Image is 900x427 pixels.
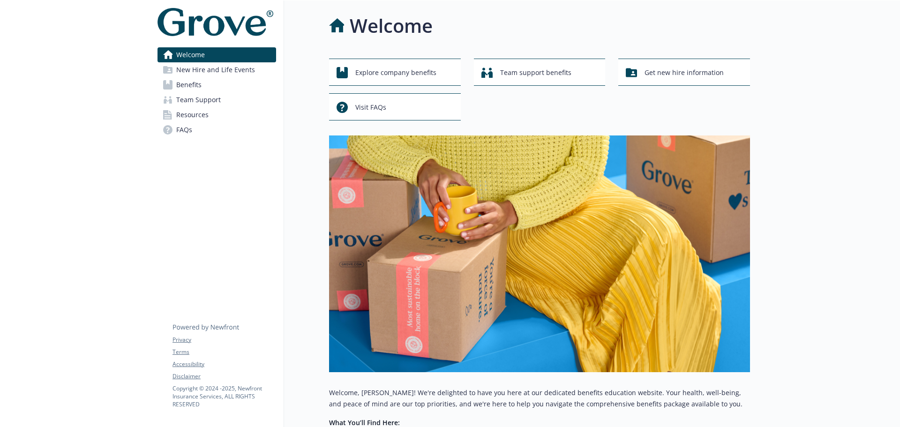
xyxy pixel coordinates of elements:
a: Team Support [157,92,276,107]
span: Team support benefits [500,64,571,82]
span: Explore company benefits [355,64,436,82]
a: Privacy [172,336,276,344]
button: Team support benefits [474,59,606,86]
p: Copyright © 2024 - 2025 , Newfront Insurance Services, ALL RIGHTS RESERVED [172,384,276,408]
a: Disclaimer [172,372,276,381]
span: Visit FAQs [355,98,386,116]
span: Benefits [176,77,202,92]
a: Welcome [157,47,276,62]
span: New Hire and Life Events [176,62,255,77]
a: Benefits [157,77,276,92]
button: Get new hire information [618,59,750,86]
span: FAQs [176,122,192,137]
button: Visit FAQs [329,93,461,120]
span: Team Support [176,92,221,107]
span: Resources [176,107,209,122]
p: Welcome, [PERSON_NAME]! We're delighted to have you here at our dedicated benefits education webs... [329,387,750,410]
a: Accessibility [172,360,276,368]
img: overview page banner [329,135,750,372]
button: Explore company benefits [329,59,461,86]
a: FAQs [157,122,276,137]
h1: Welcome [350,12,433,40]
a: New Hire and Life Events [157,62,276,77]
a: Resources [157,107,276,122]
a: Terms [172,348,276,356]
strong: What You’ll Find Here: [329,418,400,427]
span: Welcome [176,47,205,62]
span: Get new hire information [645,64,724,82]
